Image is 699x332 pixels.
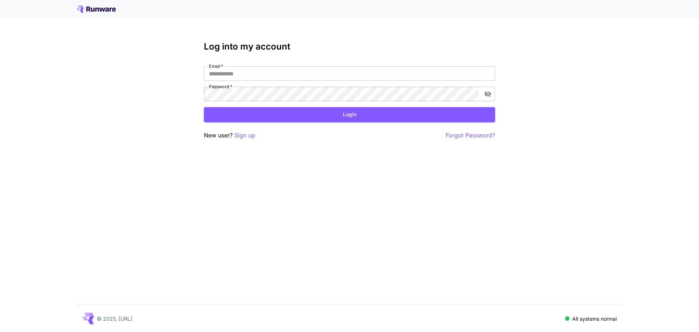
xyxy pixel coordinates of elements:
[572,315,617,323] p: All systems normal
[234,131,255,140] button: Sign up
[204,107,495,122] button: Login
[204,42,495,52] h3: Log into my account
[97,315,132,323] p: © 2025, [URL]
[209,83,232,90] label: Password
[446,131,495,140] button: Forgot Password?
[204,131,255,140] p: New user?
[481,87,494,101] button: toggle password visibility
[209,63,223,69] label: Email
